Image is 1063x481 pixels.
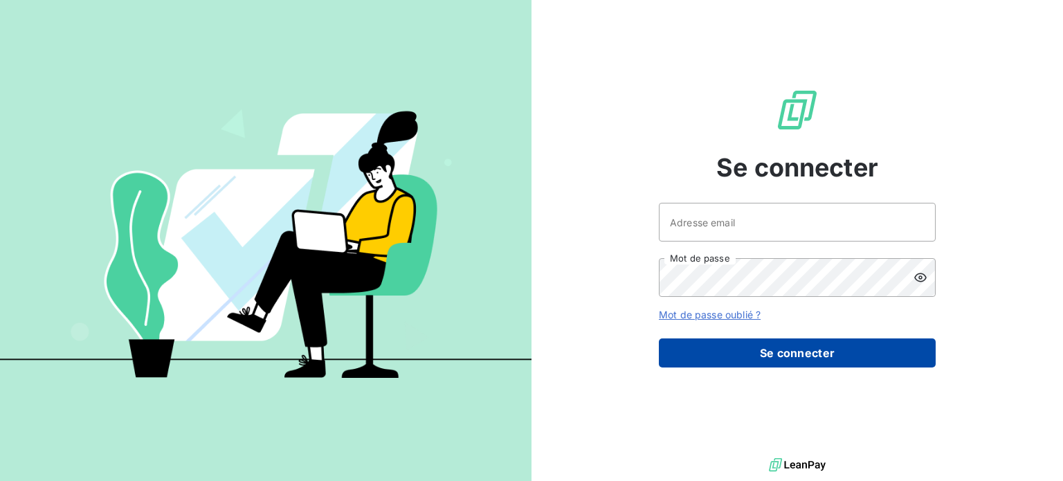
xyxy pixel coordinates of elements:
input: placeholder [659,203,936,242]
img: logo [769,455,826,475]
img: Logo LeanPay [775,88,819,132]
a: Mot de passe oublié ? [659,309,761,320]
span: Se connecter [716,149,878,186]
button: Se connecter [659,338,936,367]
